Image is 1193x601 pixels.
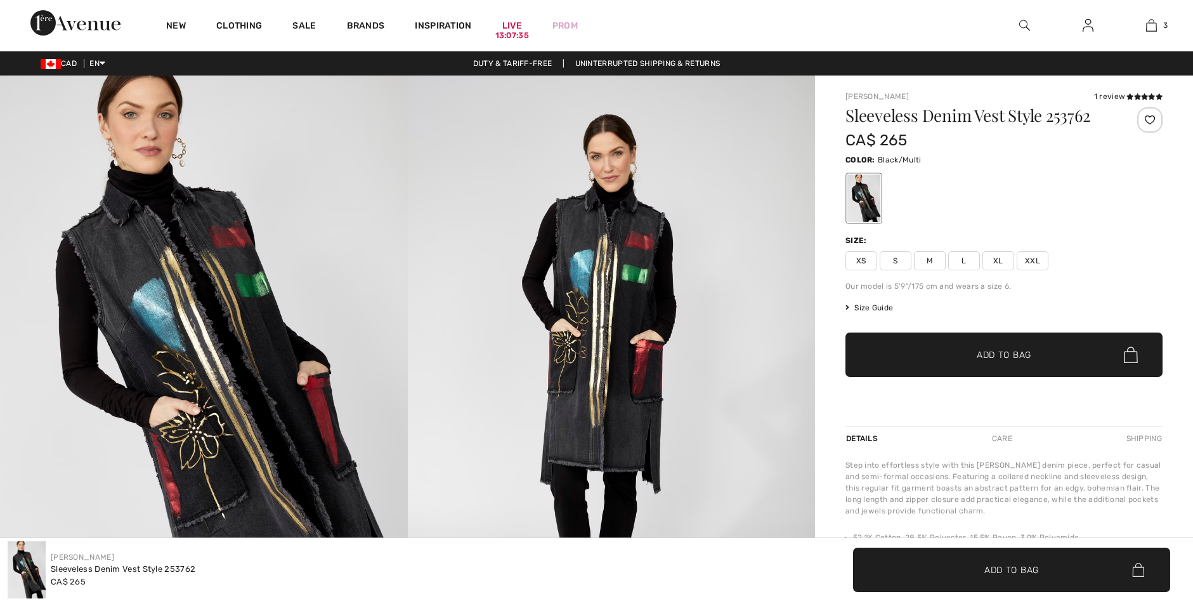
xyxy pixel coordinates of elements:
[984,563,1039,576] span: Add to Bag
[1146,18,1157,33] img: My Bag
[878,155,921,164] span: Black/Multi
[415,20,471,34] span: Inspiration
[853,548,1170,592] button: Add to Bag
[1094,91,1163,102] div: 1 review
[292,20,316,34] a: Sale
[845,427,881,450] div: Details
[51,577,86,586] span: CA$ 265
[1163,20,1168,31] span: 3
[845,155,875,164] span: Color:
[977,348,1031,362] span: Add to Bag
[1123,427,1163,450] div: Shipping
[89,59,105,68] span: EN
[845,333,1163,377] button: Add to Bag
[51,553,114,562] a: [PERSON_NAME]
[845,107,1110,124] h1: Sleeveless Denim Vest Style 253762
[216,20,262,34] a: Clothing
[8,541,46,598] img: Sleeveless Denim Vest Style 253762
[845,131,907,149] span: CA$ 265
[845,251,877,270] span: XS
[1017,251,1048,270] span: XXL
[30,10,121,36] img: 1ère Avenue
[948,251,980,270] span: L
[1120,18,1182,33] a: 3
[845,302,893,314] span: Size Guide
[1072,18,1104,34] a: Sign In
[853,532,1163,543] li: 52.1% Cotton, 28.5% Polyester, 15.5% Rayon, 3.9% Polyamide
[982,251,1014,270] span: XL
[495,30,529,42] div: 13:07:35
[845,281,1163,292] div: Our model is 5'9"/175 cm and wears a size 6.
[880,251,911,270] span: S
[347,20,385,34] a: Brands
[41,59,82,68] span: CAD
[1083,18,1093,33] img: My Info
[1132,563,1144,577] img: Bag.svg
[502,19,522,32] a: Live13:07:35
[845,235,870,246] div: Size:
[914,251,946,270] span: M
[847,175,880,222] div: Black/Multi
[41,59,61,69] img: Canadian Dollar
[552,19,578,32] a: Prom
[166,20,186,34] a: New
[845,92,909,101] a: [PERSON_NAME]
[981,427,1023,450] div: Care
[845,459,1163,517] div: Step into effortless style with this [PERSON_NAME] denim piece, perfect for casual and semi-forma...
[1124,347,1138,363] img: Bag.svg
[51,563,195,576] div: Sleeveless Denim Vest Style 253762
[1019,18,1030,33] img: search the website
